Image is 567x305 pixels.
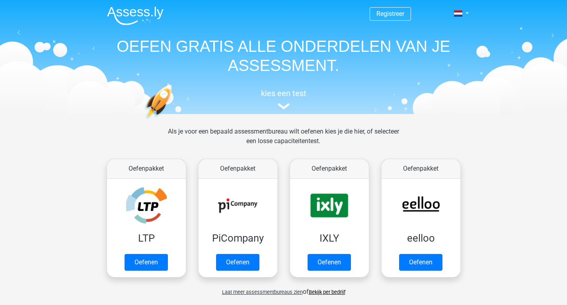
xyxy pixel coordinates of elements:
[216,254,259,271] a: Oefenen
[101,89,467,98] h5: kies een test
[101,89,467,110] a: kies een test
[101,37,467,75] h1: OEFEN GRATIS ALLE ONDERDELEN VAN JE ASSESSMENT.
[162,127,405,155] div: Als je voor een bepaald assessmentbureau wilt oefenen kies je die hier, of selecteer een losse ca...
[308,254,351,271] a: Oefenen
[309,289,345,295] a: Bekijk per bedrijf
[107,6,164,25] img: Assessly
[125,254,168,271] a: Oefenen
[101,281,467,297] div: of
[376,10,404,18] a: Registreer
[144,85,203,157] img: oefenen
[399,254,442,271] a: Oefenen
[222,289,303,295] span: Laat meer assessmentbureaus zien
[278,103,290,109] img: assessment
